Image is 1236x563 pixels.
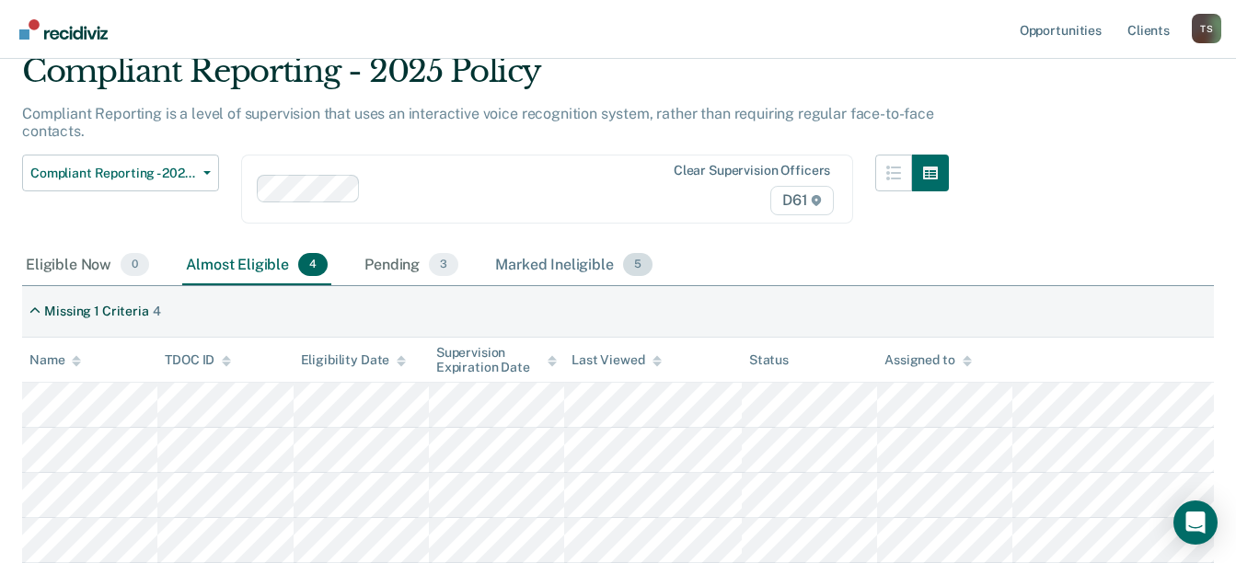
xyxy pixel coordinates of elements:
[674,163,830,178] div: Clear supervision officers
[22,246,153,286] div: Eligible Now0
[22,296,168,327] div: Missing 1 Criteria4
[182,246,331,286] div: Almost Eligible4
[22,155,219,191] button: Compliant Reporting - 2025 Policy
[623,253,653,277] span: 5
[19,19,108,40] img: Recidiviz
[44,304,148,319] div: Missing 1 Criteria
[153,304,161,319] div: 4
[165,352,231,368] div: TDOC ID
[1192,14,1221,43] div: T S
[436,345,557,376] div: Supervision Expiration Date
[884,352,971,368] div: Assigned to
[429,253,458,277] span: 3
[30,166,196,181] span: Compliant Reporting - 2025 Policy
[572,352,661,368] div: Last Viewed
[749,352,789,368] div: Status
[22,52,949,105] div: Compliant Reporting - 2025 Policy
[491,246,656,286] div: Marked Ineligible5
[1173,500,1218,545] div: Open Intercom Messenger
[770,186,834,215] span: D61
[361,246,462,286] div: Pending3
[121,253,149,277] span: 0
[1192,14,1221,43] button: Profile dropdown button
[298,253,328,277] span: 4
[22,105,934,140] p: Compliant Reporting is a level of supervision that uses an interactive voice recognition system, ...
[29,352,81,368] div: Name
[301,352,407,368] div: Eligibility Date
